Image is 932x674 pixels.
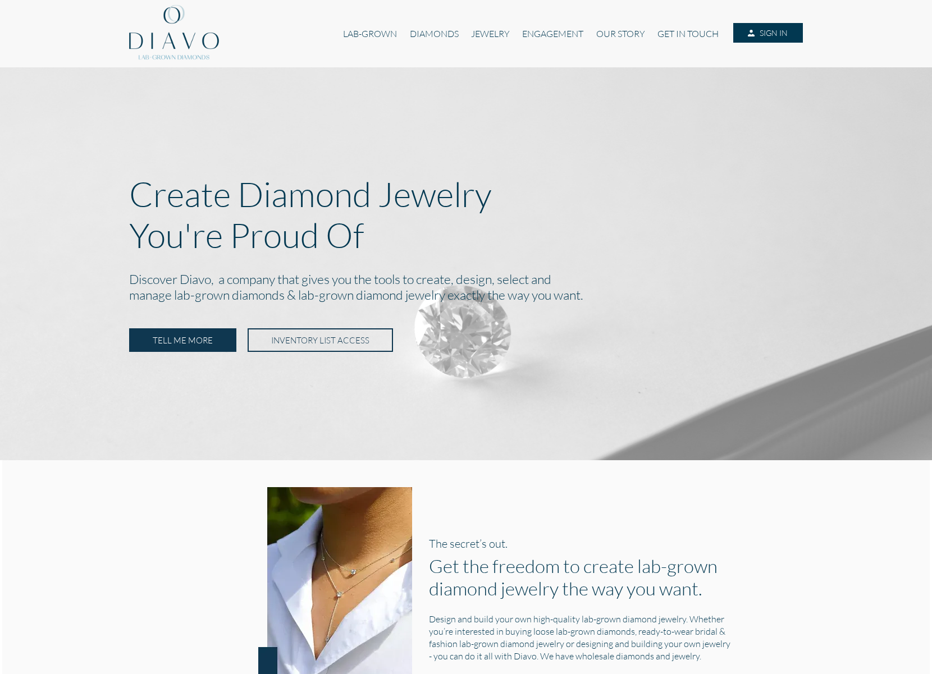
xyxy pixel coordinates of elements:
iframe: Drift Widget Chat Window [701,501,925,625]
h2: Discover Diavo, a company that gives you the tools to create, design, select and manage lab-grown... [129,269,803,307]
a: ENGAGEMENT [516,23,590,44]
a: TELL ME MORE [129,328,236,352]
iframe: Drift Widget Chat Controller [876,618,919,661]
h3: The secret’s out. [429,537,730,550]
a: SIGN IN [733,23,803,43]
h1: Get the freedom to create lab-grown diamond jewelry the way you want. [429,554,730,599]
a: INVENTORY LIST ACCESS [248,328,393,352]
a: DIAMONDS [404,23,465,44]
a: GET IN TOUCH [651,23,725,44]
a: LAB-GROWN [337,23,403,44]
p: Create Diamond Jewelry You're Proud Of [129,173,803,255]
h5: Design and build your own high-quality lab-grown diamond jewelry. Whether you’re interested in bu... [429,613,730,662]
a: OUR STORY [590,23,651,44]
a: JEWELRY [465,23,516,44]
